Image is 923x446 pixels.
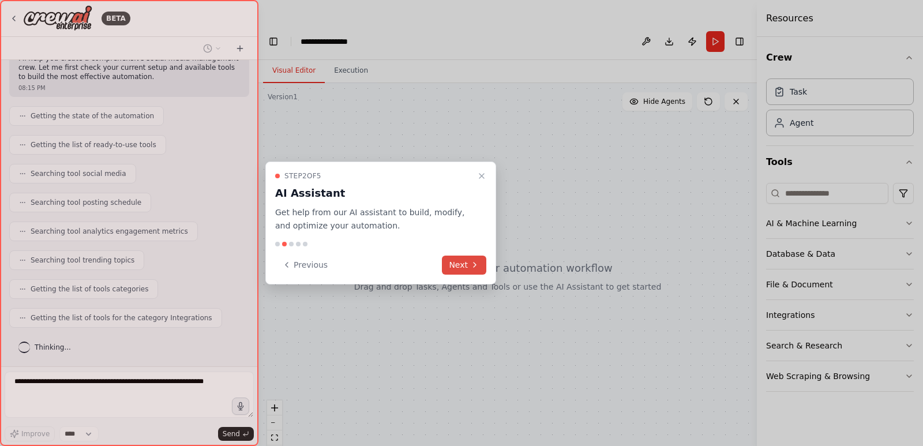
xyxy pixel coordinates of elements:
button: Close walkthrough [475,169,489,183]
span: Step 2 of 5 [284,171,321,181]
p: Get help from our AI assistant to build, modify, and optimize your automation. [275,206,472,233]
h3: AI Assistant [275,185,472,201]
button: Previous [275,256,335,275]
button: Hide left sidebar [265,33,282,50]
button: Next [442,256,486,275]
